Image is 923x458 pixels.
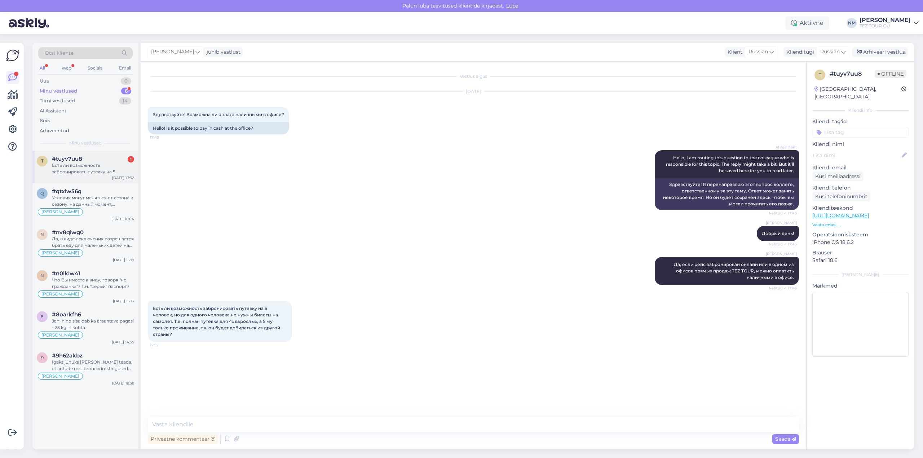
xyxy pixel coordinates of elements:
span: Russian [748,48,768,56]
span: t [819,72,821,77]
div: [PERSON_NAME] [812,271,909,278]
span: [PERSON_NAME] [41,251,79,255]
span: n [40,273,44,278]
p: iPhone OS 18.6.2 [812,239,909,246]
span: 8 [41,314,44,319]
div: [DATE] 18:38 [112,381,134,386]
span: Есть ли возможность забронировать путевку на 5 человек, но для одного человека не нужны билеты на... [153,306,281,337]
span: Otsi kliente [45,49,74,57]
span: Saada [775,436,796,442]
span: [PERSON_NAME] [766,251,797,257]
span: Да, если рейс забронирован онлайн или в одном из офисов прямых продаж TEZ TOUR, можно оплатить на... [674,262,795,280]
a: [URL][DOMAIN_NAME] [812,212,869,219]
span: [PERSON_NAME] [766,220,797,226]
span: q [40,191,44,196]
span: Russian [820,48,840,56]
div: Vestlus algas [148,73,799,80]
span: #9h62akbz [52,352,83,359]
div: 0 [121,77,131,85]
div: Условия могут меняться от сезона к сезону, на данный момент, например, действуют условия, по кото... [52,195,134,208]
div: Küsi telefoninumbrit [812,192,870,201]
div: [DATE] 15:13 [113,298,134,304]
div: Arhiveeri vestlus [852,47,908,57]
div: [DATE] 14:55 [112,339,134,345]
div: Klient [725,48,742,56]
span: Luba [504,3,521,9]
div: NM [847,18,857,28]
div: Да, в виде исключения разрешается брать еду для маленьких детей на борт, даже жидкую и объемом бо... [52,236,134,249]
input: Lisa tag [812,127,909,138]
div: [GEOGRAPHIC_DATA], [GEOGRAPHIC_DATA] [814,85,901,101]
span: #nv8qlwg0 [52,229,84,236]
span: [PERSON_NAME] [41,292,79,296]
p: Klienditeekond [812,204,909,212]
div: Uus [40,77,49,85]
div: [DATE] 15:19 [113,257,134,263]
span: #n0lklw41 [52,270,80,277]
span: Добрый день! [762,231,794,236]
div: Aktiivne [785,17,829,30]
span: AI Assistent [770,144,797,150]
div: Privaatne kommentaar [148,434,218,444]
p: Vaata edasi ... [812,222,909,228]
div: Küsi meiliaadressi [812,172,864,181]
p: Kliendi tag'id [812,118,909,125]
span: 9 [41,355,44,360]
span: [PERSON_NAME] [151,48,194,56]
span: n [40,232,44,237]
p: Märkmed [812,282,909,290]
span: #tuyv7uu8 [52,156,82,162]
p: Kliendi email [812,164,909,172]
span: 17:43 [150,135,177,140]
div: 14 [119,97,131,105]
div: Email [118,63,133,73]
div: Jah, hind sisaldab ka äraantava pagasi - 23 kg in.kohta [52,318,134,331]
div: [DATE] [148,88,799,95]
span: Nähtud ✓ 17:45 [769,241,797,247]
span: 17:52 [150,342,177,348]
div: juhib vestlust [204,48,240,56]
span: Здравствуйте! Возможна ли оплата наличными в офисе? [153,112,284,117]
p: Safari 18.6 [812,257,909,264]
img: Askly Logo [6,49,19,62]
span: t [41,158,44,164]
div: Web [60,63,73,73]
p: Kliendi nimi [812,141,909,148]
span: #qtxiw56q [52,188,81,195]
div: [PERSON_NAME] [860,17,911,23]
div: TEZ TOUR OÜ [860,23,911,29]
div: Minu vestlused [40,88,77,95]
span: Offline [875,70,906,78]
p: Kliendi telefon [812,184,909,192]
div: AI Assistent [40,107,66,115]
div: Igaks juhuks [PERSON_NAME] teada, et antude reisi broneerimstingused erinevad tavapärasest. Lennu... [52,359,134,372]
span: Nähtud ✓ 17:43 [769,210,797,216]
p: Brauser [812,249,909,257]
span: #8oarkfh6 [52,311,81,318]
div: 6 [121,88,131,95]
div: Hello! Is it possible to pay in cash at the office? [148,122,289,134]
div: Есть ли возможность забронировать путевку на 5 человек, но для одного человека не нужны билеты на... [52,162,134,175]
div: Kõik [40,117,50,124]
div: Что Вы имеете в виду, говоря "не гражданка"? Т.н. "серый" паспорт? [52,277,134,290]
div: Здравствуйте! Я перенаправляю этот вопрос коллеге, ответственному за эту тему. Ответ может занять... [655,178,799,210]
div: Klienditugi [783,48,814,56]
span: Nähtud ✓ 17:46 [769,285,797,291]
p: Operatsioonisüsteem [812,231,909,239]
div: Kliendi info [812,107,909,114]
span: Minu vestlused [69,140,102,146]
div: All [38,63,47,73]
span: [PERSON_NAME] [41,210,79,214]
span: [PERSON_NAME] [41,374,79,378]
div: 1 [128,156,134,163]
div: Socials [86,63,104,73]
div: [DATE] 17:52 [112,175,134,181]
div: [DATE] 16:04 [111,216,134,222]
span: Hello, I am routing this question to the colleague who is responsible for this topic. The reply m... [666,155,795,173]
div: Arhiveeritud [40,127,69,134]
div: Tiimi vestlused [40,97,75,105]
span: [PERSON_NAME] [41,333,79,337]
div: # tuyv7uu8 [830,70,875,78]
input: Lisa nimi [813,151,900,159]
a: [PERSON_NAME]TEZ TOUR OÜ [860,17,919,29]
